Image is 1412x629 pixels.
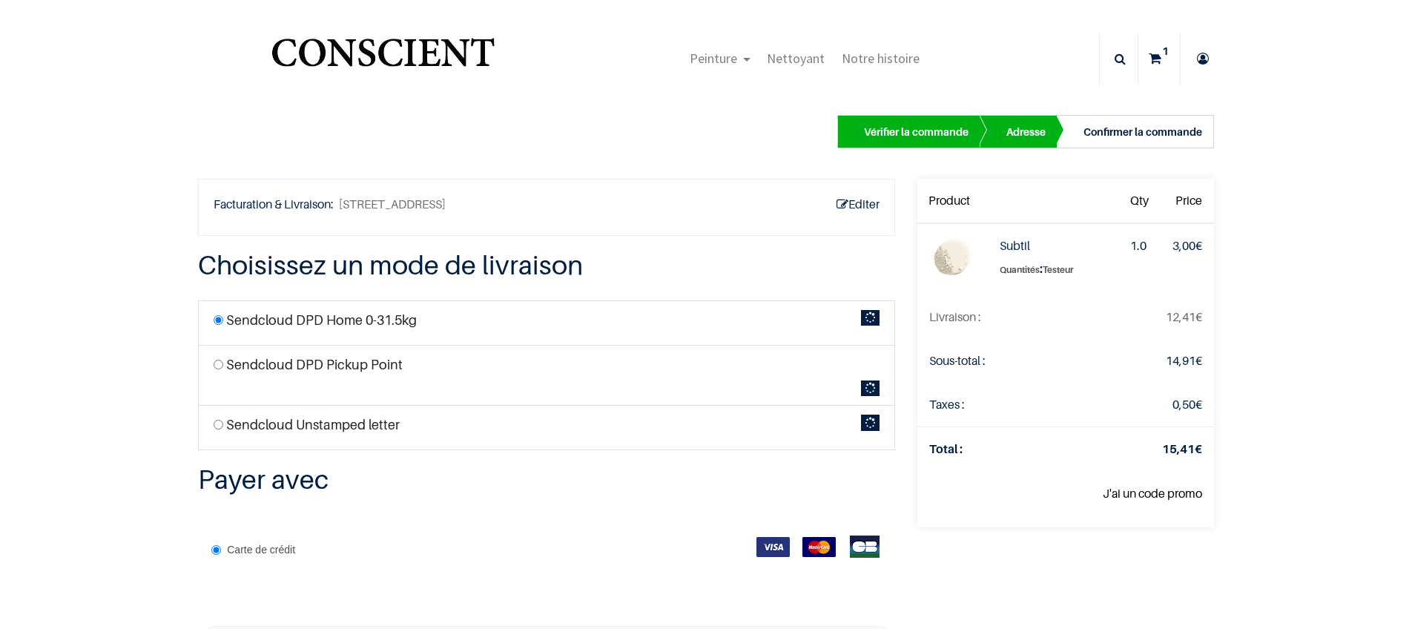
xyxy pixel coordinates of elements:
[227,544,295,556] span: Carte de crédit
[690,50,737,67] span: Peinture
[1161,179,1214,223] th: Price
[1166,353,1195,368] span: 14,91
[1000,264,1040,275] span: Quantités
[917,179,988,223] th: Product
[1172,397,1195,412] span: 0,50
[929,441,963,456] strong: Total :
[198,248,895,283] h3: Choisissez un mode de livraison
[1000,259,1106,279] label: :
[681,33,759,85] a: Peinture
[917,339,1083,383] td: Sous-total :
[864,123,969,141] div: Vérifier la commande
[1172,397,1202,412] span: €
[211,545,221,555] input: Carte de crédit
[767,50,825,67] span: Nettoyant
[842,50,920,67] span: Notre histoire
[1138,33,1180,85] a: 1
[1130,236,1149,256] div: 1.0
[1000,238,1030,253] strong: Subtil
[198,462,895,497] h3: Payer avec
[1118,179,1161,223] th: Qty
[268,30,498,88] img: Conscient
[1166,353,1202,368] span: €
[928,236,976,283] img: Subtil (Testeur)
[837,194,880,214] a: Editer
[1083,123,1202,141] div: Confirmer la commande
[226,310,417,330] label: Sendcloud DPD Home 0-31.5kg
[1006,123,1046,141] div: Adresse
[268,30,498,88] a: Logo of Conscient
[1103,486,1202,501] a: J'ai un code promo
[1166,309,1195,324] span: 12,41
[756,537,790,557] img: VISA
[1162,441,1195,456] span: 15,41
[226,415,400,435] label: Sendcloud Unstamped letter
[1043,264,1074,275] span: Testeur
[226,355,403,375] label: Sendcloud DPD Pickup Point
[1166,309,1202,324] span: €
[1158,44,1172,59] sup: 1
[339,194,446,214] span: [STREET_ADDRESS]
[214,197,337,211] b: Facturation & Livraison:
[1172,238,1202,253] span: €
[1172,238,1195,253] span: 3,00
[848,536,882,558] img: CB
[802,537,836,557] img: MasterCard
[917,383,1083,427] td: Taxes :
[1162,441,1202,456] strong: €
[917,295,1083,339] td: La livraison sera mise à jour après avoir choisi une nouvelle méthode de livraison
